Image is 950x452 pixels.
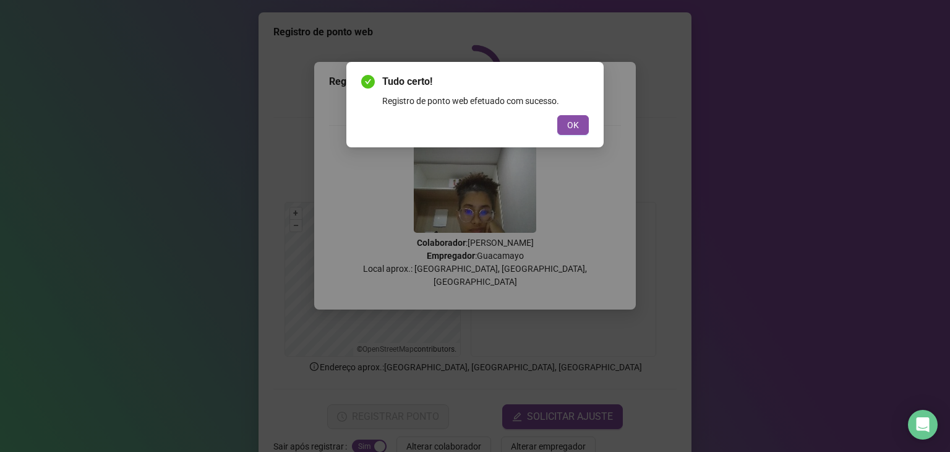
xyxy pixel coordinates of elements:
span: check-circle [361,75,375,89]
button: OK [557,115,589,135]
span: Tudo certo! [382,74,589,89]
span: OK [567,118,579,132]
div: Open Intercom Messenger [908,410,938,440]
div: Registro de ponto web efetuado com sucesso. [382,94,589,108]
